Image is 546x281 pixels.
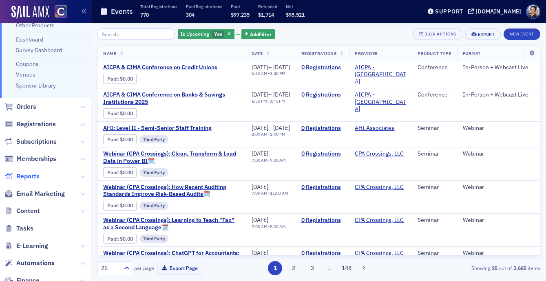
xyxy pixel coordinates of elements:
[103,250,240,264] a: Webinar (CPA Crossings): ChatGPT for Accountants: 50+ Use Cases🗓️
[355,250,406,257] span: CPA Crossings, LLC
[301,64,344,71] a: 0 Registrations
[252,124,268,132] span: [DATE]
[463,50,481,56] span: Format
[103,217,240,231] a: Webinar (CPA Crossings): Learning to Teach "Tax" as a Second Language🗓️
[463,125,528,132] div: Webinar
[252,150,268,157] span: [DATE]
[107,136,117,143] a: Paid
[252,183,268,191] span: [DATE]
[270,190,288,196] time: 11:00 AM
[49,5,67,19] a: View Homepage
[107,110,117,116] a: Paid
[301,50,337,56] span: Registrations
[4,154,56,163] a: Memberships
[103,184,240,198] a: Webinar (CPA Crossings): How Recent Auditing Standards Improve Risk-Based Audits🗓️
[103,150,240,165] span: Webinar (CPA Crossings): Clean, Transform & Load Data in Power BI🗓️
[398,264,540,272] div: Showing out of items
[16,259,55,268] span: Automations
[16,154,56,163] span: Memberships
[250,31,272,38] span: Add Filter
[252,191,288,196] div: –
[252,224,286,229] div: –
[4,189,65,198] a: Email Marketing
[103,125,240,132] span: AHI: Level II - Semi-Senior Staff Training
[16,206,40,215] span: Content
[4,241,48,250] a: E-Learning
[273,124,290,132] span: [DATE]
[463,64,528,71] div: In-Person + Webcast Live
[139,202,168,210] div: Third Party
[16,241,48,250] span: E-Learning
[418,50,451,56] span: Product Type
[526,4,540,19] span: Profile
[490,264,499,272] strong: 25
[270,70,285,76] time: 3:45 PM
[286,4,305,9] p: Net
[435,8,463,15] div: Support
[301,250,344,257] a: 0 Registrations
[4,120,56,129] a: Registrations
[287,261,301,275] button: 2
[103,91,240,105] a: AICPA & CIMA Conference on Banks & Savings Institutions 2025
[355,150,404,158] a: CPA Crossings, LLC
[252,190,267,196] time: 7:00 AM
[252,64,290,71] div: –
[107,110,120,116] span: :
[301,91,344,99] a: 0 Registrations
[301,217,344,224] a: 0 Registrations
[463,217,528,224] div: Webinar
[355,125,406,132] span: AHI Associates
[178,29,234,40] div: Yes
[107,76,120,82] span: :
[107,76,117,82] a: Paid
[301,184,344,191] a: 0 Registrations
[231,4,250,9] p: Paid
[252,64,268,71] span: [DATE]
[418,91,451,99] div: Conference
[16,224,33,233] span: Tasks
[134,264,154,272] label: per page
[107,169,120,176] span: :
[418,150,451,158] div: Seminar
[11,6,49,19] a: SailAMX
[252,224,267,229] time: 7:00 AM
[103,234,137,244] div: Paid: 0 - $0
[475,8,521,15] div: [DOMAIN_NAME]
[16,189,65,198] span: Email Marketing
[16,60,39,68] a: Coupons
[103,50,116,56] span: Name
[103,167,137,177] div: Paid: 0 - $0
[4,206,40,215] a: Content
[120,169,133,176] span: $0.00
[355,125,394,132] a: AHI Associates
[157,262,202,274] button: Export Page
[301,125,344,132] a: 0 Registrations
[463,184,528,191] div: Webinar
[355,217,404,224] a: CPA Crossings, LLC
[4,102,36,111] a: Orders
[270,224,286,229] time: 8:00 AM
[463,150,528,158] div: Webinar
[107,169,117,176] a: Paid
[355,91,406,113] a: AICPA - [GEOGRAPHIC_DATA]
[107,236,117,242] a: Paid
[252,132,290,137] div: –
[418,250,451,257] div: Seminar
[120,136,133,143] span: $0.00
[252,91,268,98] span: [DATE]
[103,201,137,211] div: Paid: 0 - $0
[355,50,378,56] span: Provider
[355,217,406,224] span: CPA Crossings, LLC
[16,22,55,29] a: Other Products
[16,120,56,129] span: Registrations
[103,64,240,71] span: AICPA & CIMA Conference on Credit Unions
[103,108,137,118] div: Paid: 0 - $0
[424,32,456,36] div: Bulk Actions
[4,172,40,181] a: Reports
[258,4,277,9] p: Refunded
[270,131,285,137] time: 2:00 PM
[273,91,290,98] span: [DATE]
[111,7,133,16] h1: Events
[463,250,528,257] div: Webinar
